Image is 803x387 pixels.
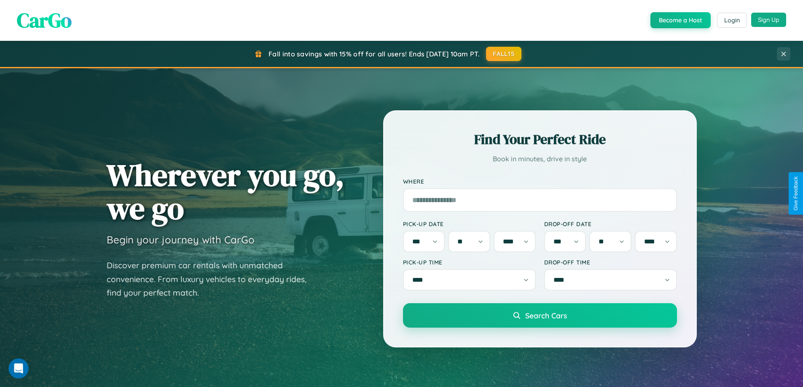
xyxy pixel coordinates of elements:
h2: Find Your Perfect Ride [403,130,677,149]
label: Drop-off Date [544,220,677,227]
button: Login [717,13,747,28]
label: Drop-off Time [544,259,677,266]
h1: Wherever you go, we go [107,158,344,225]
span: Fall into savings with 15% off for all users! Ends [DATE] 10am PT. [269,50,480,58]
button: Become a Host [650,12,711,28]
div: Give Feedback [793,176,799,211]
button: Search Cars [403,303,677,328]
p: Discover premium car rentals with unmatched convenience. From luxury vehicles to everyday rides, ... [107,259,317,300]
span: Search Cars [525,311,567,320]
iframe: Intercom live chat [8,358,29,379]
label: Pick-up Time [403,259,536,266]
button: Sign Up [751,13,786,27]
button: FALL15 [486,47,521,61]
label: Where [403,178,677,185]
h3: Begin your journey with CarGo [107,233,255,246]
span: CarGo [17,6,72,34]
label: Pick-up Date [403,220,536,227]
p: Book in minutes, drive in style [403,153,677,165]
